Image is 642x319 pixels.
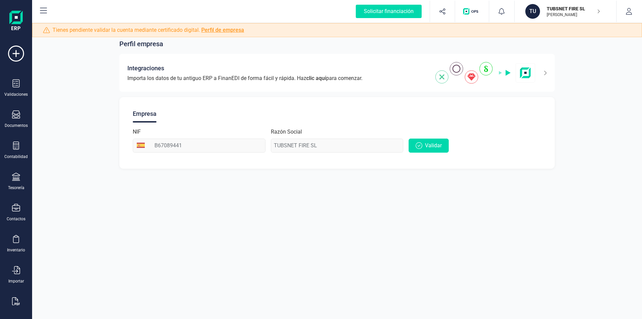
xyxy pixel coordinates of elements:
span: Validar [425,142,442,150]
div: Solicitar financiación [356,5,422,18]
img: Logo Finanedi [9,11,23,32]
div: Empresa [133,105,156,123]
span: Importa los datos de tu antiguo ERP a FinanEDI de forma fácil y rápida. Haz para comenzar. [127,74,362,82]
div: Inventario [7,247,25,253]
span: Perfil empresa [119,39,163,49]
span: Integraciones [127,64,164,73]
div: Importar [8,278,24,284]
button: Solicitar financiación [348,1,430,22]
img: integrations-img [435,62,535,84]
span: clic aquí [306,75,326,81]
button: Logo de OPS [459,1,485,22]
p: TUBSNET FIRE SL [547,5,600,12]
span: Tienes pendiente validar la cuenta mediante certificado digital. [52,26,244,34]
button: Validar [409,139,449,153]
div: Validaciones [4,92,28,97]
label: Razón Social [271,128,302,136]
div: TU [525,4,540,19]
a: Perfil de empresa [201,27,244,33]
p: [PERSON_NAME] [547,12,600,17]
div: Tesorería [8,185,24,190]
div: Documentos [5,123,28,128]
div: Contactos [7,216,25,222]
img: Logo de OPS [463,8,481,15]
button: TUTUBSNET FIRE SL[PERSON_NAME] [523,1,608,22]
div: Contabilidad [4,154,28,159]
label: NIF [133,128,141,136]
